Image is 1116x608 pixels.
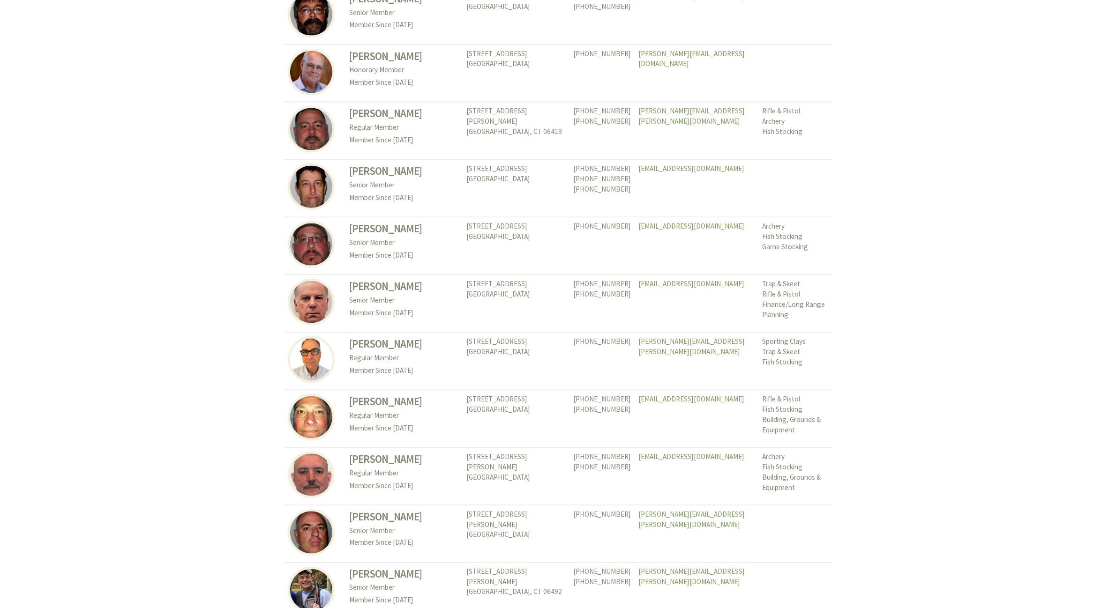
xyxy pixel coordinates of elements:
[349,279,459,294] h3: [PERSON_NAME]
[349,352,459,364] p: Regular Member
[288,221,335,268] img: Eduardo Armieri
[638,394,744,403] a: [EMAIL_ADDRESS][DOMAIN_NAME]
[349,480,459,492] p: Member Since [DATE]
[349,409,459,422] p: Regular Member
[638,279,744,288] a: [EMAIL_ADDRESS][DOMAIN_NAME]
[349,192,459,204] p: Member Since [DATE]
[638,567,745,586] a: [PERSON_NAME][EMAIL_ADDRESS][PERSON_NAME][DOMAIN_NAME]
[349,452,459,467] h3: [PERSON_NAME]
[759,390,832,447] td: Rifle & Pistol Fish Stocking Building, Grounds & Equipment
[349,19,459,31] p: Member Since [DATE]
[569,102,635,160] td: [PHONE_NUMBER] [PHONE_NUMBER]
[349,134,459,147] p: Member Since [DATE]
[288,106,335,153] img: John Arbona
[463,102,570,160] td: [STREET_ADDRESS][PERSON_NAME] [GEOGRAPHIC_DATA], CT 06419
[349,294,459,307] p: Senior Member
[759,217,832,275] td: Archery Fish Stocking Game Stocking
[349,467,459,480] p: Regular Member
[288,336,335,383] img: Greg Azarian
[349,509,459,525] h3: [PERSON_NAME]
[288,509,335,556] img: Michael Baldo
[349,336,459,352] h3: [PERSON_NAME]
[569,390,635,447] td: [PHONE_NUMBER] [PHONE_NUMBER]
[638,106,745,126] a: [PERSON_NAME][EMAIL_ADDRESS][PERSON_NAME][DOMAIN_NAME]
[569,333,635,390] td: [PHONE_NUMBER]
[638,510,745,529] a: [PERSON_NAME][EMAIL_ADDRESS][PERSON_NAME][DOMAIN_NAME]
[349,249,459,262] p: Member Since [DATE]
[349,163,459,179] h3: [PERSON_NAME]
[569,160,635,217] td: [PHONE_NUMBER] [PHONE_NUMBER] [PHONE_NUMBER]
[349,537,459,549] p: Member Since [DATE]
[349,394,459,409] h3: [PERSON_NAME]
[463,505,570,563] td: [STREET_ADDRESS][PERSON_NAME] [GEOGRAPHIC_DATA]
[569,505,635,563] td: [PHONE_NUMBER]
[288,163,335,210] img: Matthew Arendholz
[638,222,744,230] a: [EMAIL_ADDRESS][DOMAIN_NAME]
[349,64,459,76] p: Honorary Member
[349,106,459,121] h3: [PERSON_NAME]
[288,452,335,498] img: Frank Baldassare
[349,364,459,377] p: Member Since [DATE]
[349,594,459,607] p: Member Since [DATE]
[638,337,745,356] a: [PERSON_NAME][EMAIL_ADDRESS][PERSON_NAME][DOMAIN_NAME]
[349,307,459,319] p: Member Since [DATE]
[463,217,570,275] td: [STREET_ADDRESS] [GEOGRAPHIC_DATA]
[638,164,744,173] a: [EMAIL_ADDRESS][DOMAIN_NAME]
[349,237,459,249] p: Senior Member
[463,390,570,447] td: [STREET_ADDRESS] [GEOGRAPHIC_DATA]
[463,44,570,102] td: [STREET_ADDRESS] [GEOGRAPHIC_DATA]
[288,49,335,96] img: Justin Appi
[463,160,570,217] td: [STREET_ADDRESS] [GEOGRAPHIC_DATA]
[569,447,635,505] td: [PHONE_NUMBER] [PHONE_NUMBER]
[463,447,570,505] td: [STREET_ADDRESS][PERSON_NAME] [GEOGRAPHIC_DATA]
[288,394,335,441] img: Kurt Bachman
[759,447,832,505] td: Archery Fish Stocking Building, Grounds & Equipment
[349,567,459,582] h3: [PERSON_NAME]
[349,76,459,89] p: Member Since [DATE]
[349,221,459,237] h3: [PERSON_NAME]
[569,217,635,275] td: [PHONE_NUMBER]
[349,422,459,435] p: Member Since [DATE]
[463,333,570,390] td: [STREET_ADDRESS] [GEOGRAPHIC_DATA]
[349,179,459,192] p: Senior Member
[349,582,459,594] p: Senior Member
[349,7,459,19] p: Senior Member
[638,49,745,68] a: [PERSON_NAME][EMAIL_ADDRESS][DOMAIN_NAME]
[759,275,832,333] td: Trap & Skeet Rifle & Pistol Finance/Long Range Planning
[569,44,635,102] td: [PHONE_NUMBER]
[288,279,335,326] img: Michael Arnone
[569,275,635,333] td: [PHONE_NUMBER] [PHONE_NUMBER]
[349,121,459,134] p: Regular Member
[463,275,570,333] td: [STREET_ADDRESS] [GEOGRAPHIC_DATA]
[759,102,832,160] td: Rifle & Pistol Archery Fish Stocking
[349,49,459,64] h3: [PERSON_NAME]
[759,333,832,390] td: Sporting Clays Trap & Skeet Fish Stocking
[638,452,744,461] a: [EMAIL_ADDRESS][DOMAIN_NAME]
[349,525,459,537] p: Senior Member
